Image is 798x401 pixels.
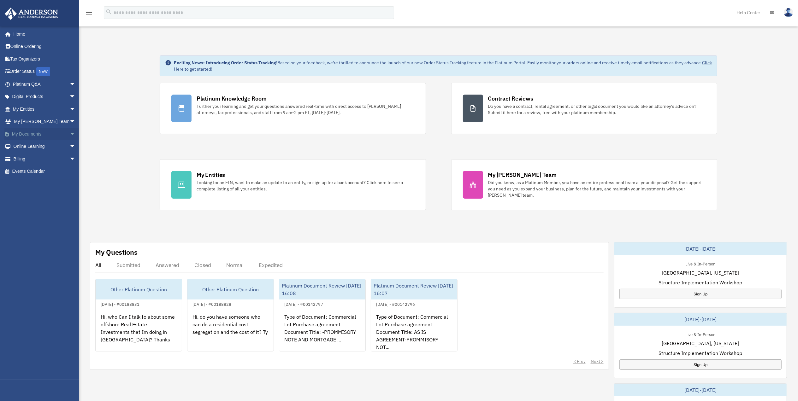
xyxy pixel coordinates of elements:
div: My Questions [95,247,138,257]
div: Normal [226,262,244,268]
div: Other Platinum Question [96,279,182,299]
div: [DATE] - #00188828 [187,300,236,307]
i: search [105,9,112,15]
div: My [PERSON_NAME] Team [488,171,557,179]
div: Answered [156,262,179,268]
a: Home [4,28,82,40]
span: arrow_drop_down [69,103,82,116]
a: menu [85,11,93,16]
span: arrow_drop_down [69,128,82,141]
a: Online Learningarrow_drop_down [4,140,85,153]
div: Platinum Knowledge Room [197,95,267,102]
a: My [PERSON_NAME] Team Did you know, as a Platinum Member, you have an entire professional team at... [451,159,718,210]
a: Events Calendar [4,165,85,178]
div: Contract Reviews [488,95,533,102]
div: Do you have a contract, rental agreement, or other legal document you would like an attorney's ad... [488,103,706,116]
a: Tax Organizers [4,53,85,65]
div: Further your learning and get your questions answered real-time with direct access to [PERSON_NAM... [197,103,414,116]
a: Contract Reviews Do you have a contract, rental agreement, or other legal document you would like... [451,83,718,134]
a: Order StatusNEW [4,65,85,78]
div: [DATE]-[DATE] [614,242,787,255]
img: User Pic [784,8,793,17]
div: All [95,262,101,268]
span: arrow_drop_down [69,140,82,153]
span: [GEOGRAPHIC_DATA], [US_STATE] [662,269,739,276]
div: Did you know, as a Platinum Member, you have an entire professional team at your disposal? Get th... [488,179,706,198]
a: My [PERSON_NAME] Teamarrow_drop_down [4,115,85,128]
i: menu [85,9,93,16]
a: Online Ordering [4,40,85,53]
img: Anderson Advisors Platinum Portal [3,8,60,20]
a: Platinum Document Review [DATE] 16:08[DATE] - #00142797Type of Document: Commercial Lot Purchase ... [279,279,366,352]
a: Other Platinum Question[DATE] - #00188828Hi, do you have someone who can do a residential cost se... [187,279,274,352]
div: [DATE]-[DATE] [614,313,787,326]
span: Structure Implementation Workshop [659,349,742,357]
div: Looking for an EIN, want to make an update to an entity, or sign up for a bank account? Click her... [197,179,414,192]
div: Closed [194,262,211,268]
div: Type of Document: Commercial Lot Purchase agreement Document Title: -PROMMISORY NOTE AND MORTGAGE... [279,308,365,357]
a: Sign Up [619,359,782,370]
div: Other Platinum Question [187,279,274,299]
span: arrow_drop_down [69,90,82,103]
span: arrow_drop_down [69,153,82,166]
div: Expedited [259,262,283,268]
div: Hi, do you have someone who can do a residential cost segregation and the cost of it? Ty [187,308,274,357]
div: Based on your feedback, we're thrilled to announce the launch of our new Order Status Tracking fe... [174,60,712,72]
div: My Entities [197,171,225,179]
a: My Documentsarrow_drop_down [4,128,85,140]
a: Billingarrow_drop_down [4,153,85,165]
div: Hi, who Can I talk to about some offshore Real Estate Investments that Im doing in [GEOGRAPHIC_DA... [96,308,182,357]
div: Live & In-Person [680,331,720,337]
div: Type of Document: Commercial Lot Purchase agreement Document Title: AS IS AGREEMENT-PROMMISORY NO... [371,308,457,357]
a: Digital Productsarrow_drop_down [4,90,85,103]
a: Other Platinum Question[DATE] - #00188831Hi, who Can I talk to about some offshore Real Estate In... [95,279,182,352]
div: [DATE]-[DATE] [614,384,787,396]
div: Submitted [116,262,140,268]
div: NEW [36,67,50,76]
strong: Exciting News: Introducing Order Status Tracking! [174,60,277,66]
span: Structure Implementation Workshop [659,279,742,286]
span: arrow_drop_down [69,78,82,91]
a: Platinum Knowledge Room Further your learning and get your questions answered real-time with dire... [160,83,426,134]
a: Platinum Document Review [DATE] 16:07[DATE] - #00142796Type of Document: Commercial Lot Purchase ... [371,279,458,352]
div: Live & In-Person [680,260,720,267]
div: Platinum Document Review [DATE] 16:07 [371,279,457,299]
div: [DATE] - #00142796 [371,300,420,307]
a: Platinum Q&Aarrow_drop_down [4,78,85,90]
div: [DATE] - #00142797 [279,300,328,307]
a: Click Here to get started! [174,60,712,72]
span: [GEOGRAPHIC_DATA], [US_STATE] [662,340,739,347]
a: My Entitiesarrow_drop_down [4,103,85,115]
a: Sign Up [619,289,782,299]
span: arrow_drop_down [69,115,82,128]
div: Platinum Document Review [DATE] 16:08 [279,279,365,299]
a: My Entities Looking for an EIN, want to make an update to an entity, or sign up for a bank accoun... [160,159,426,210]
div: [DATE] - #00188831 [96,300,145,307]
